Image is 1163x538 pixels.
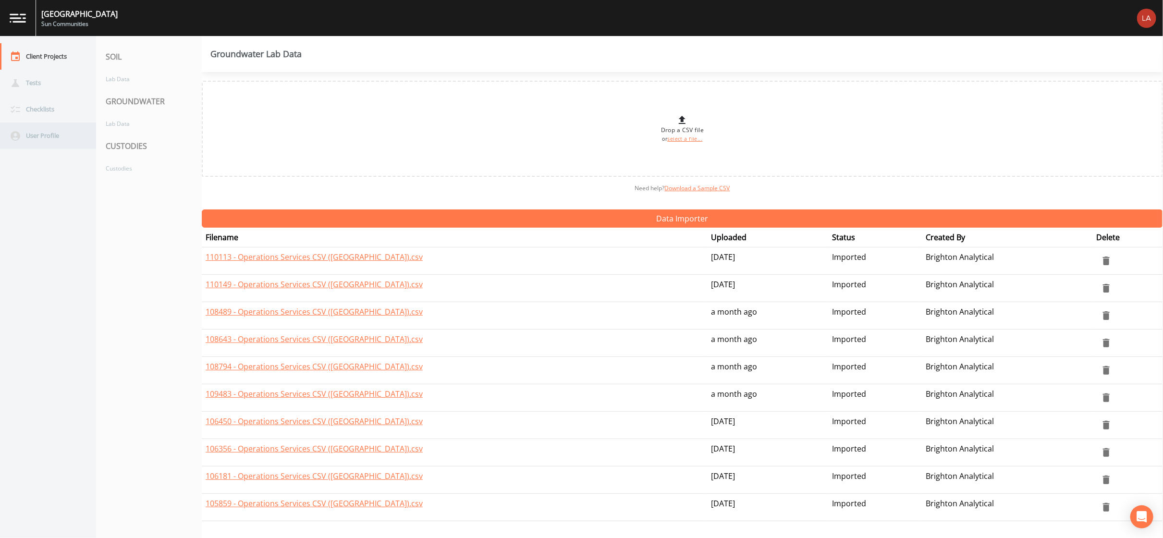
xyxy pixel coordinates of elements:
[206,306,423,317] a: 108489 - Operations Services CSV ([GEOGRAPHIC_DATA]).csv
[202,228,707,247] th: Filename
[206,389,423,399] a: 109483 - Operations Services CSV ([GEOGRAPHIC_DATA]).csv
[1137,9,1156,28] img: bd2ccfa184a129701e0c260bc3a09f9b
[707,228,828,247] th: Uploaded
[707,494,828,521] td: [DATE]
[1097,388,1116,407] button: delete
[1097,333,1116,353] button: delete
[96,88,202,115] div: GROUNDWATER
[1097,443,1116,462] button: delete
[707,302,828,330] td: a month ago
[1097,361,1116,380] button: delete
[922,330,1093,357] td: Brighton Analytical
[1130,505,1153,528] div: Open Intercom Messenger
[828,384,922,412] td: Imported
[206,498,423,509] a: 105859 - Operations Services CSV ([GEOGRAPHIC_DATA]).csv
[707,357,828,384] td: a month ago
[206,252,423,262] a: 110113 - Operations Services CSV ([GEOGRAPHIC_DATA]).csv
[707,275,828,302] td: [DATE]
[922,384,1093,412] td: Brighton Analytical
[96,115,192,133] a: Lab Data
[922,228,1093,247] th: Created By
[922,275,1093,302] td: Brighton Analytical
[96,133,202,159] div: CUSTODIES
[707,466,828,494] td: [DATE]
[707,247,828,275] td: [DATE]
[828,357,922,384] td: Imported
[707,330,828,357] td: a month ago
[206,471,423,481] a: 106181 - Operations Services CSV ([GEOGRAPHIC_DATA]).csv
[661,114,704,143] div: Drop a CSV file
[922,302,1093,330] td: Brighton Analytical
[10,13,26,23] img: logo
[1097,251,1116,270] button: delete
[922,439,1093,466] td: Brighton Analytical
[828,439,922,466] td: Imported
[828,330,922,357] td: Imported
[202,209,1163,228] button: Data Importer
[707,384,828,412] td: a month ago
[1097,416,1116,435] button: delete
[96,159,192,177] a: Custodies
[922,247,1093,275] td: Brighton Analytical
[635,184,730,192] span: Need help?
[667,135,702,142] a: select a file...
[206,361,423,372] a: 108794 - Operations Services CSV ([GEOGRAPHIC_DATA]).csv
[1097,279,1116,298] button: delete
[922,412,1093,439] td: Brighton Analytical
[707,412,828,439] td: [DATE]
[828,466,922,494] td: Imported
[828,228,922,247] th: Status
[828,412,922,439] td: Imported
[41,8,118,20] div: [GEOGRAPHIC_DATA]
[96,43,202,70] div: SOIL
[828,494,922,521] td: Imported
[828,302,922,330] td: Imported
[206,279,423,290] a: 110149 - Operations Services CSV ([GEOGRAPHIC_DATA]).csv
[662,135,703,142] small: or
[1097,306,1116,325] button: delete
[828,247,922,275] td: Imported
[665,184,730,192] a: Download a Sample CSV
[206,443,423,454] a: 106356 - Operations Services CSV ([GEOGRAPHIC_DATA]).csv
[206,416,423,427] a: 106450 - Operations Services CSV ([GEOGRAPHIC_DATA]).csv
[210,50,302,58] div: Groundwater Lab Data
[1097,470,1116,489] button: delete
[206,334,423,344] a: 108643 - Operations Services CSV ([GEOGRAPHIC_DATA]).csv
[828,275,922,302] td: Imported
[1093,228,1163,247] th: Delete
[1097,498,1116,517] button: delete
[922,357,1093,384] td: Brighton Analytical
[922,494,1093,521] td: Brighton Analytical
[96,70,192,88] a: Lab Data
[922,466,1093,494] td: Brighton Analytical
[707,439,828,466] td: [DATE]
[41,20,118,28] div: Sun Communities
